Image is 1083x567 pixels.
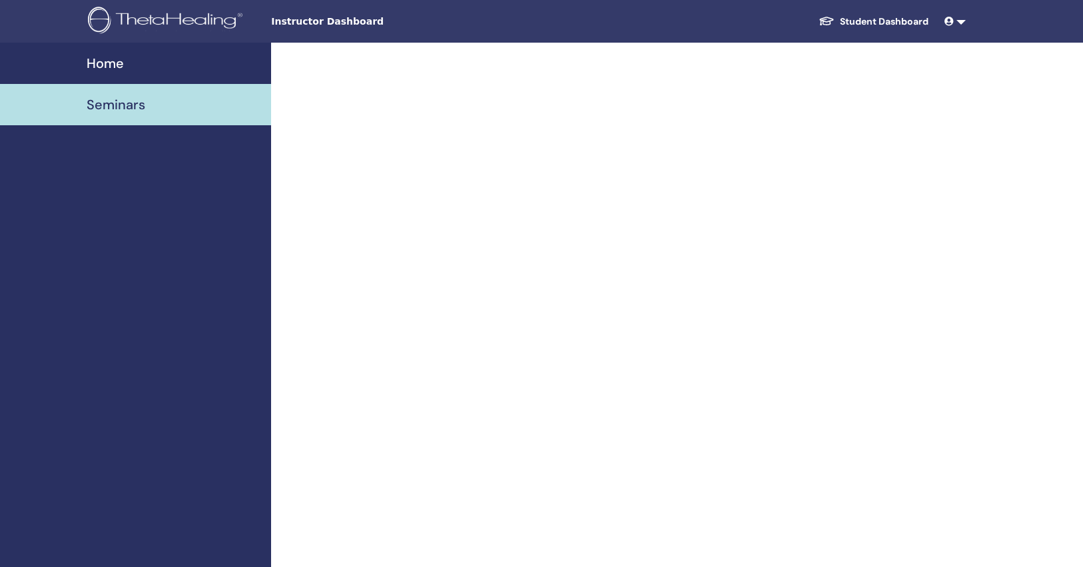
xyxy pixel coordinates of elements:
[808,9,939,34] a: Student Dashboard
[87,95,145,115] span: Seminars
[271,15,471,29] span: Instructor Dashboard
[88,7,247,37] img: logo.png
[819,15,835,27] img: graduation-cap-white.svg
[87,53,124,73] span: Home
